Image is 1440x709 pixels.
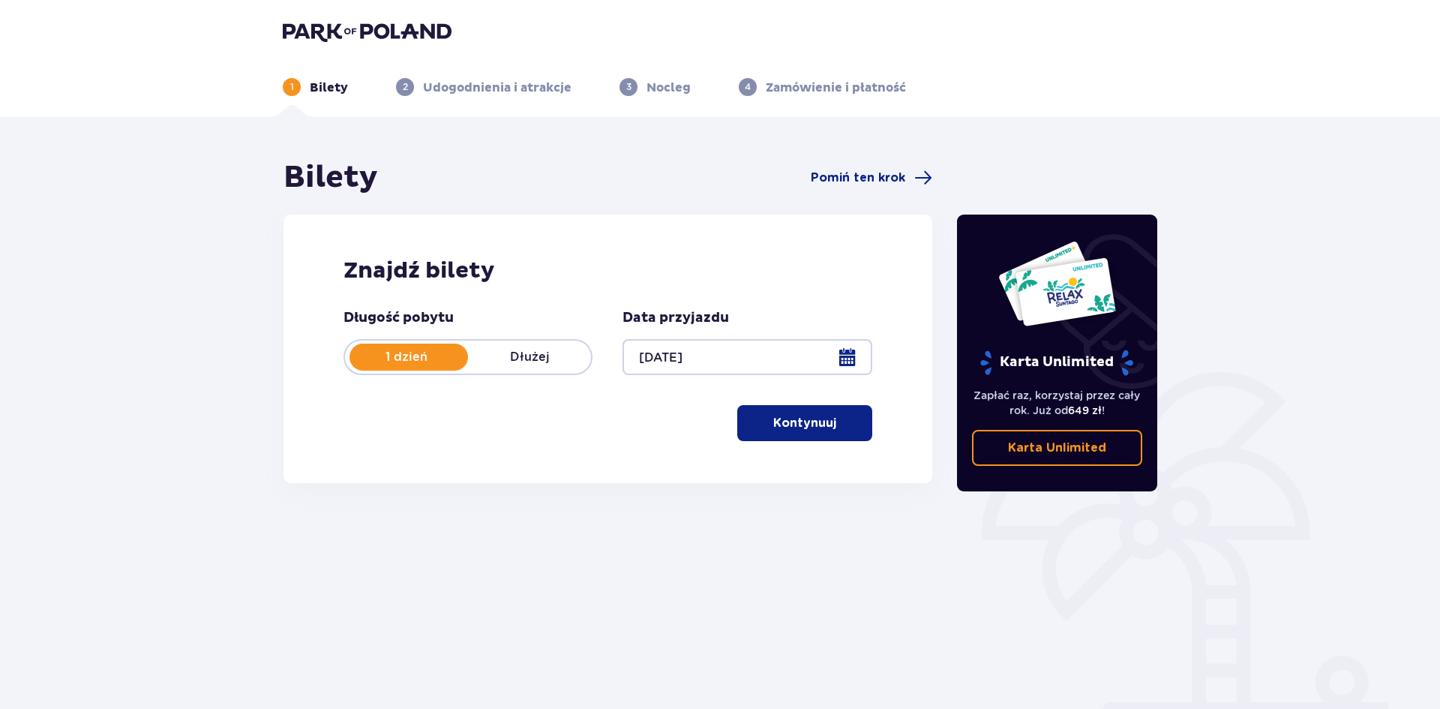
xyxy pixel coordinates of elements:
[283,159,378,197] h1: Bilety
[290,80,294,94] p: 1
[403,80,408,94] p: 2
[766,80,906,96] p: Zamówienie i płatność
[811,170,905,186] span: Pomiń ten krok
[283,21,451,42] img: Park of Poland logo
[811,169,932,187] a: Pomiń ten krok
[646,80,691,96] p: Nocleg
[343,309,454,327] p: Długość pobytu
[972,388,1143,418] p: Zapłać raz, korzystaj przez cały rok. Już od !
[1068,404,1102,416] span: 649 zł
[626,80,631,94] p: 3
[773,415,836,431] p: Kontynuuj
[745,80,751,94] p: 4
[972,430,1143,466] a: Karta Unlimited
[468,349,591,365] p: Dłużej
[343,257,872,285] h2: Znajdź bilety
[423,80,571,96] p: Udogodnienia i atrakcje
[622,309,729,327] p: Data przyjazdu
[345,349,468,365] p: 1 dzień
[979,350,1135,376] p: Karta Unlimited
[737,405,872,441] button: Kontynuuj
[310,80,348,96] p: Bilety
[1008,440,1106,456] p: Karta Unlimited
